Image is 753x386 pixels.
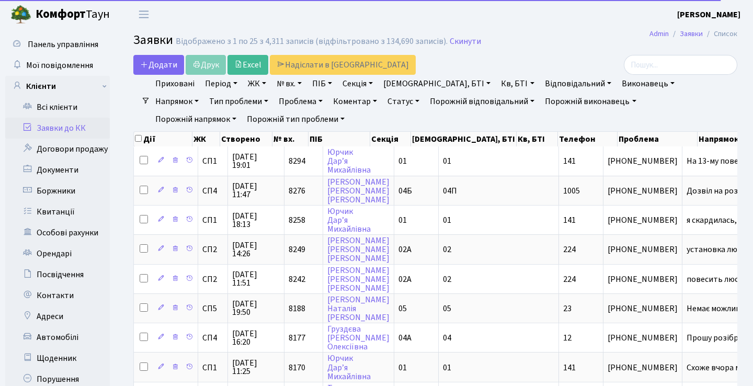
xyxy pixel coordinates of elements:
[201,75,242,93] a: Період
[443,303,451,314] span: 05
[289,362,305,373] span: 8170
[383,93,424,110] a: Статус
[232,330,280,346] span: [DATE] 16:20
[398,274,412,285] span: 02А
[133,55,184,75] a: Додати
[497,75,538,93] a: Кв, БТІ
[232,241,280,258] span: [DATE] 14:26
[202,216,223,224] span: СП1
[450,37,481,47] a: Скинути
[131,6,157,23] button: Переключити навігацію
[289,155,305,167] span: 8294
[563,332,572,344] span: 12
[608,275,678,283] span: [PHONE_NUMBER]
[398,185,412,197] span: 04Б
[398,303,407,314] span: 05
[309,132,370,146] th: ПІБ
[232,212,280,229] span: [DATE] 18:13
[443,332,451,344] span: 04
[289,214,305,226] span: 8258
[151,75,199,93] a: Приховані
[703,28,737,40] li: Список
[289,303,305,314] span: 8188
[289,274,305,285] span: 8242
[202,364,223,372] span: СП1
[5,327,110,348] a: Автомобілі
[220,132,272,146] th: Створено
[624,55,737,75] input: Пошук...
[443,214,451,226] span: 01
[608,216,678,224] span: [PHONE_NUMBER]
[563,155,576,167] span: 141
[327,353,371,382] a: ЮрчикДар’яМихайлівна
[443,185,457,197] span: 04П
[618,132,698,146] th: Проблема
[379,75,495,93] a: [DEMOGRAPHIC_DATA], БТІ
[327,206,371,235] a: ЮрчикДар’яМихайлівна
[5,180,110,201] a: Боржники
[563,303,572,314] span: 23
[202,157,223,165] span: СП1
[329,93,381,110] a: Коментар
[232,300,280,316] span: [DATE] 19:50
[5,76,110,97] a: Клієнти
[327,265,390,294] a: [PERSON_NAME][PERSON_NAME][PERSON_NAME]
[443,155,451,167] span: 01
[327,294,390,323] a: [PERSON_NAME]Наталія[PERSON_NAME]
[608,304,678,313] span: [PHONE_NUMBER]
[680,28,703,39] a: Заявки
[289,332,305,344] span: 8177
[563,274,576,285] span: 224
[398,214,407,226] span: 01
[327,176,390,206] a: [PERSON_NAME][PERSON_NAME][PERSON_NAME]
[176,37,448,47] div: Відображено з 1 по 25 з 4,311 записів (відфільтровано з 134,690 записів).
[289,185,305,197] span: 8276
[202,245,223,254] span: СП2
[134,132,192,146] th: Дії
[5,348,110,369] a: Щоденник
[36,6,86,22] b: Комфорт
[563,185,580,197] span: 1005
[443,362,451,373] span: 01
[327,235,390,264] a: [PERSON_NAME][PERSON_NAME][PERSON_NAME]
[398,155,407,167] span: 01
[443,244,451,255] span: 02
[541,75,615,93] a: Відповідальний
[5,97,110,118] a: Всі клієнти
[677,9,740,20] b: [PERSON_NAME]
[26,60,93,71] span: Мої повідомлення
[541,93,640,110] a: Порожній виконавець
[608,187,678,195] span: [PHONE_NUMBER]
[618,75,679,93] a: Виконавець
[677,8,740,21] a: [PERSON_NAME]
[608,364,678,372] span: [PHONE_NUMBER]
[5,222,110,243] a: Особові рахунки
[398,362,407,373] span: 01
[608,245,678,254] span: [PHONE_NUMBER]
[563,362,576,373] span: 141
[398,332,412,344] span: 04А
[5,55,110,76] a: Мої повідомлення
[608,157,678,165] span: [PHONE_NUMBER]
[232,182,280,199] span: [DATE] 11:47
[10,4,31,25] img: logo.png
[244,75,270,93] a: ЖК
[5,264,110,285] a: Посвідчення
[370,132,412,146] th: Секція
[202,304,223,313] span: СП5
[202,275,223,283] span: СП2
[202,187,223,195] span: СП4
[5,34,110,55] a: Панель управління
[232,153,280,169] span: [DATE] 19:01
[36,6,110,24] span: Таун
[232,270,280,287] span: [DATE] 11:51
[243,110,349,128] a: Порожній тип проблеми
[5,139,110,160] a: Договори продажу
[151,93,203,110] a: Напрямок
[563,244,576,255] span: 224
[308,75,336,93] a: ПІБ
[275,93,327,110] a: Проблема
[202,334,223,342] span: СП4
[426,93,539,110] a: Порожній відповідальний
[558,132,618,146] th: Телефон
